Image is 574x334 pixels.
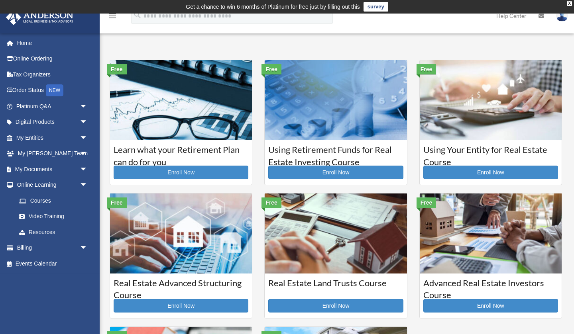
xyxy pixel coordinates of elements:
a: Events Calendar [6,256,100,271]
a: Platinum Q&Aarrow_drop_down [6,98,100,114]
a: Enroll Now [268,166,403,179]
a: Courses [11,193,96,209]
a: Enroll Now [423,166,558,179]
h3: Using Your Entity for Real Estate Course [423,144,558,164]
div: Free [417,197,436,208]
span: arrow_drop_down [80,98,96,115]
a: Tax Organizers [6,66,100,82]
a: survey [364,2,388,12]
a: Order StatusNEW [6,82,100,99]
a: Enroll Now [114,166,248,179]
a: Enroll Now [423,299,558,313]
a: My Entitiesarrow_drop_down [6,130,100,146]
div: Free [107,197,127,208]
div: Free [107,64,127,74]
a: Enroll Now [268,299,403,313]
img: Anderson Advisors Platinum Portal [4,10,76,25]
span: arrow_drop_down [80,161,96,178]
a: Resources [11,224,100,240]
a: Billingarrow_drop_down [6,240,100,256]
h3: Real Estate Advanced Structuring Course [114,277,248,297]
div: NEW [46,84,63,96]
div: Free [417,64,436,74]
img: User Pic [556,10,568,21]
i: menu [108,11,117,21]
h3: Advanced Real Estate Investors Course [423,277,558,297]
span: arrow_drop_down [80,130,96,146]
h3: Real Estate Land Trusts Course [268,277,403,297]
div: close [567,1,572,6]
span: arrow_drop_down [80,114,96,131]
i: search [133,11,142,20]
span: arrow_drop_down [80,146,96,162]
a: Home [6,35,100,51]
span: arrow_drop_down [80,240,96,256]
a: Online Learningarrow_drop_down [6,177,100,193]
a: My [PERSON_NAME] Teamarrow_drop_down [6,146,100,162]
a: Digital Productsarrow_drop_down [6,114,100,130]
a: Enroll Now [114,299,248,313]
a: Video Training [11,209,100,225]
span: arrow_drop_down [80,177,96,193]
a: My Documentsarrow_drop_down [6,161,100,177]
a: Online Ordering [6,51,100,67]
div: Get a chance to win 6 months of Platinum for free just by filling out this [186,2,360,12]
h3: Using Retirement Funds for Real Estate Investing Course [268,144,403,164]
a: menu [108,14,117,21]
div: Free [261,64,281,74]
div: Free [261,197,281,208]
h3: Learn what your Retirement Plan can do for you [114,144,248,164]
